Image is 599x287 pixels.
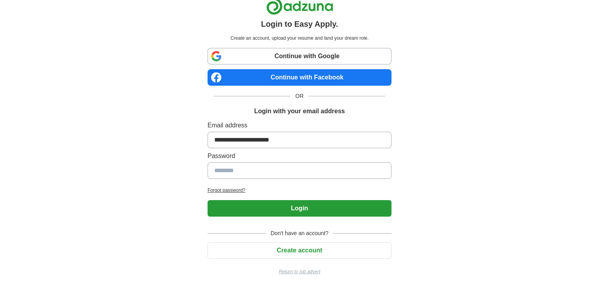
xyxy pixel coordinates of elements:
[208,69,391,86] a: Continue with Facebook
[291,92,308,100] span: OR
[208,187,391,194] a: Forgot password?
[208,200,391,217] button: Login
[208,121,391,130] label: Email address
[208,151,391,161] label: Password
[208,247,391,254] a: Create account
[209,35,390,42] p: Create an account, upload your resume and land your dream role.
[208,242,391,259] button: Create account
[261,18,338,30] h1: Login to Easy Apply.
[208,48,391,64] a: Continue with Google
[266,229,333,237] span: Don't have an account?
[208,268,391,275] a: Return to job advert
[254,107,345,116] h1: Login with your email address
